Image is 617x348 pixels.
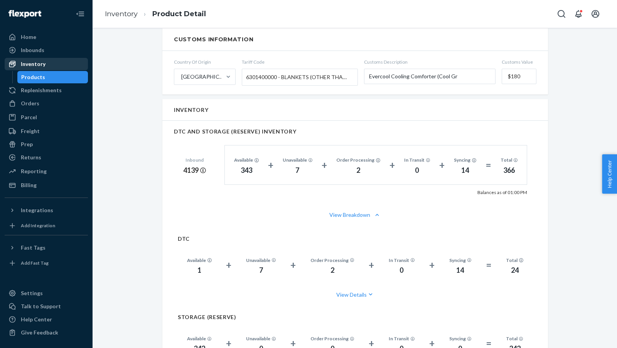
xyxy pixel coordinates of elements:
[336,157,380,163] div: Order Processing
[477,189,527,196] p: Balances as of 01:00 PM
[17,71,88,83] a: Products
[588,6,603,22] button: Open account menu
[364,59,496,65] span: Customs Description
[246,71,350,84] span: 6301400000 - BLANKETS (OTHER THAN ELECTRIC BLANKETS) AND TRAVELING RUGS, OF SYNTHETIC FIBERS
[389,265,415,275] div: 0
[502,69,536,84] input: Customs Value
[21,86,62,94] div: Replenishments
[234,157,259,163] div: Available
[187,257,212,264] div: Available
[21,167,47,175] div: Reporting
[5,165,88,177] a: Reporting
[389,335,415,342] div: In Transit
[5,31,88,43] a: Home
[174,36,536,43] h2: Customs Information
[5,242,88,254] button: Fast Tags
[178,314,533,320] h2: STORAGE (RESERVE)
[234,166,259,176] div: 343
[310,335,354,342] div: Order Processing
[5,220,88,232] a: Add Integration
[174,107,208,113] h2: Inventory
[21,113,37,121] div: Parcel
[310,257,354,264] div: Order Processing
[502,59,536,65] span: Customs Value
[5,204,88,216] button: Integrations
[5,84,88,96] a: Replenishments
[506,335,523,342] div: Total
[283,166,313,176] div: 7
[5,300,88,313] a: Talk to Support
[369,258,374,272] div: +
[336,166,380,176] div: 2
[21,154,41,161] div: Returns
[310,265,354,275] div: 2
[72,6,88,22] button: Close Navigation
[178,236,533,242] h2: DTC
[21,222,55,229] div: Add Integration
[105,10,138,18] a: Inventory
[5,179,88,191] a: Billing
[5,58,88,70] a: Inventory
[246,265,276,275] div: 7
[404,157,430,163] div: In Transit
[21,100,39,107] div: Orders
[8,10,41,18] img: Flexport logo
[486,158,491,172] div: =
[242,59,358,65] span: Tariff Code
[21,140,33,148] div: Prep
[181,73,225,81] div: [GEOGRAPHIC_DATA]
[501,157,518,163] div: Total
[5,326,88,339] button: Give Feedback
[5,111,88,123] a: Parcel
[454,157,476,163] div: Syncing
[178,284,533,305] button: View Details
[283,157,313,163] div: Unavailable
[187,265,212,275] div: 1
[449,265,472,275] div: 14
[5,287,88,299] a: Settings
[5,138,88,150] a: Prep
[486,258,492,272] div: =
[5,125,88,137] a: Freight
[246,335,276,342] div: Unavailable
[226,258,231,272] div: +
[174,211,536,219] button: View Breakdown
[21,127,40,135] div: Freight
[429,258,435,272] div: +
[389,158,395,172] div: +
[99,3,212,25] ol: breadcrumbs
[5,44,88,56] a: Inbounds
[322,158,327,172] div: +
[501,166,518,176] div: 366
[449,257,472,264] div: Syncing
[174,59,236,65] span: Country Of Origin
[290,258,296,272] div: +
[21,244,46,252] div: Fast Tags
[602,154,617,194] button: Help Center
[21,73,45,81] div: Products
[21,329,58,336] div: Give Feedback
[449,335,472,342] div: Syncing
[506,257,523,264] div: Total
[554,6,569,22] button: Open Search Box
[389,257,415,264] div: In Transit
[183,157,206,163] div: Inbound
[174,128,536,134] h2: DTC AND STORAGE (RESERVE) INVENTORY
[21,181,37,189] div: Billing
[21,302,61,310] div: Talk to Support
[5,151,88,164] a: Returns
[246,257,276,264] div: Unavailable
[21,206,53,214] div: Integrations
[506,265,523,275] div: 24
[21,260,49,266] div: Add Fast Tag
[21,33,36,41] div: Home
[5,97,88,110] a: Orders
[21,46,44,54] div: Inbounds
[268,158,273,172] div: +
[183,166,206,176] div: 4139
[21,289,43,297] div: Settings
[5,257,88,269] a: Add Fast Tag
[404,166,430,176] div: 0
[571,6,586,22] button: Open notifications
